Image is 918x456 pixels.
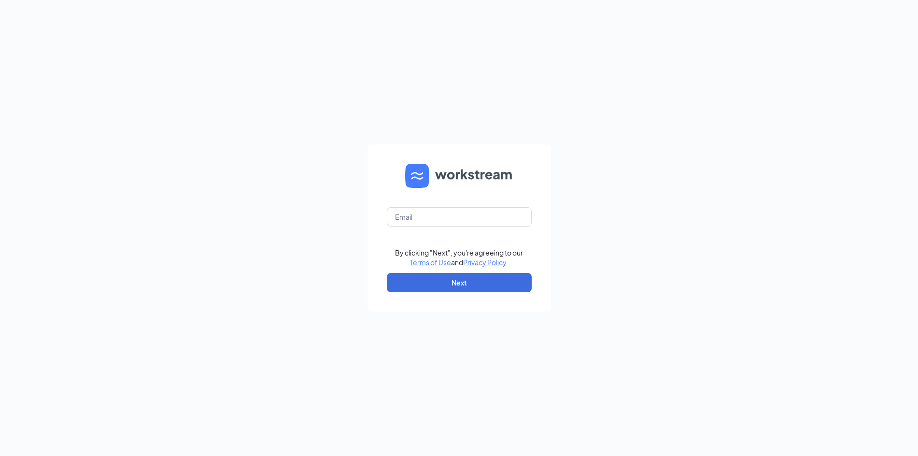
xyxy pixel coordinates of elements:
div: By clicking "Next", you're agreeing to our and . [395,248,523,267]
img: WS logo and Workstream text [405,164,513,188]
a: Terms of Use [410,258,451,267]
button: Next [387,273,532,292]
input: Email [387,207,532,227]
a: Privacy Policy [463,258,506,267]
